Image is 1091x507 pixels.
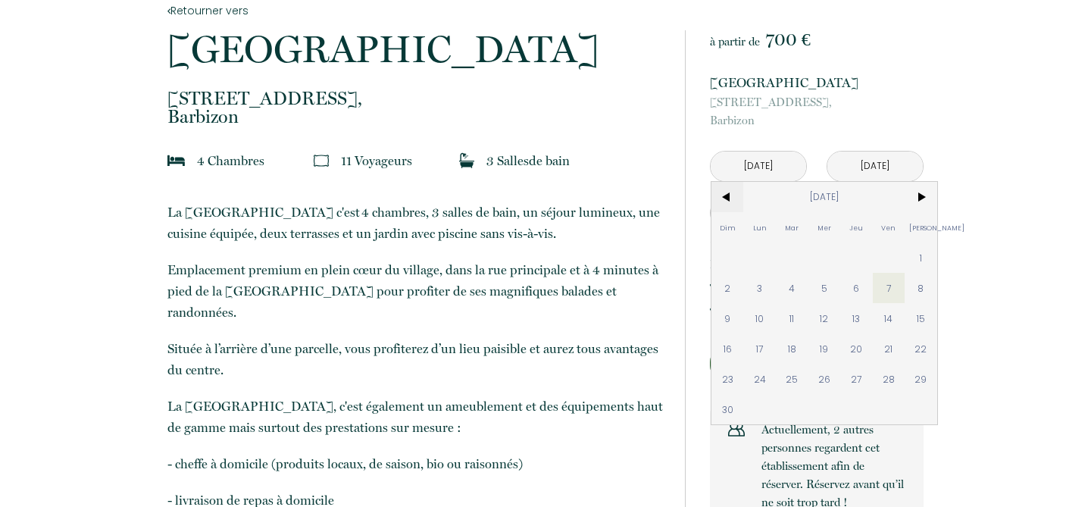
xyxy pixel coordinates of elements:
p: Barbizon [167,89,664,126]
span: 13 [840,303,873,333]
span: 19 [808,333,840,364]
span: s [524,153,529,168]
span: Mer [808,212,840,243]
span: à partir de [710,35,760,49]
span: 700 € [765,29,811,50]
span: 26 [808,364,840,394]
span: Jeu [840,212,873,243]
p: Barbizon [710,93,924,130]
span: 11 [776,303,808,333]
span: 17 [743,333,776,364]
span: 18 [776,333,808,364]
p: Emplacement premium en plein cœur du village, dans la rue principale et à 4 minutes à pied de la ... [167,259,664,323]
button: Réserver [710,343,924,384]
span: 1 [905,243,937,273]
span: [PERSON_NAME] [905,212,937,243]
span: 8 [905,273,937,303]
span: 9 [711,303,744,333]
p: Total [710,304,735,322]
span: Mar [776,212,808,243]
span: 15 [905,303,937,333]
span: 30 [711,394,744,424]
span: 10 [743,303,776,333]
p: [GEOGRAPHIC_DATA] [167,30,664,68]
span: 21 [873,333,905,364]
span: [DATE] [743,182,905,212]
span: 12 [808,303,840,333]
p: 3 Salle de bain [486,150,570,171]
p: La [GEOGRAPHIC_DATA] c'est 4 chambres, 3 salles de bain, un séjour lumineux, une cuisine équipée,... [167,202,664,244]
span: 24 [743,364,776,394]
a: Retourner vers [167,2,664,19]
span: 22 [905,333,937,364]
span: 29 [905,364,937,394]
span: 25 [776,364,808,394]
p: 852.5 € × 4 nuit [710,231,794,249]
span: [STREET_ADDRESS], [167,89,664,108]
span: 28 [873,364,905,394]
span: [STREET_ADDRESS], [710,93,924,111]
p: [GEOGRAPHIC_DATA] [710,72,924,93]
p: La [GEOGRAPHIC_DATA], c'est également un ameublement et des équipements haut de gamme mais surtou... [167,396,664,438]
span: < [711,182,744,212]
p: - cheffe à domicile (produits locaux, de saison, bio ou raisonnés) [167,453,664,474]
span: 6 [840,273,873,303]
p: Située à l’arrière d’une parcelle, vous profiterez d’un lieu paisible et aurez tous avantages du ... [167,338,664,380]
span: 2 [711,273,744,303]
p: 11 Voyageur [341,150,412,171]
img: guests [314,153,329,168]
span: s [407,153,412,168]
span: 20 [840,333,873,364]
span: 3 [743,273,776,303]
p: 4 Chambre [197,150,264,171]
span: s [259,153,264,168]
input: Arrivée [711,152,806,181]
p: Taxe de séjour [710,280,780,298]
span: 14 [873,303,905,333]
span: > [905,182,937,212]
span: Ven [873,212,905,243]
span: Lun [743,212,776,243]
span: 7 [873,273,905,303]
span: Dim [711,212,744,243]
span: 23 [711,364,744,394]
input: Départ [827,152,923,181]
span: 4 [776,273,808,303]
span: 5 [808,273,840,303]
p: Frais de ménage [710,255,789,274]
span: 16 [711,333,744,364]
span: 27 [840,364,873,394]
img: users [728,421,745,437]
